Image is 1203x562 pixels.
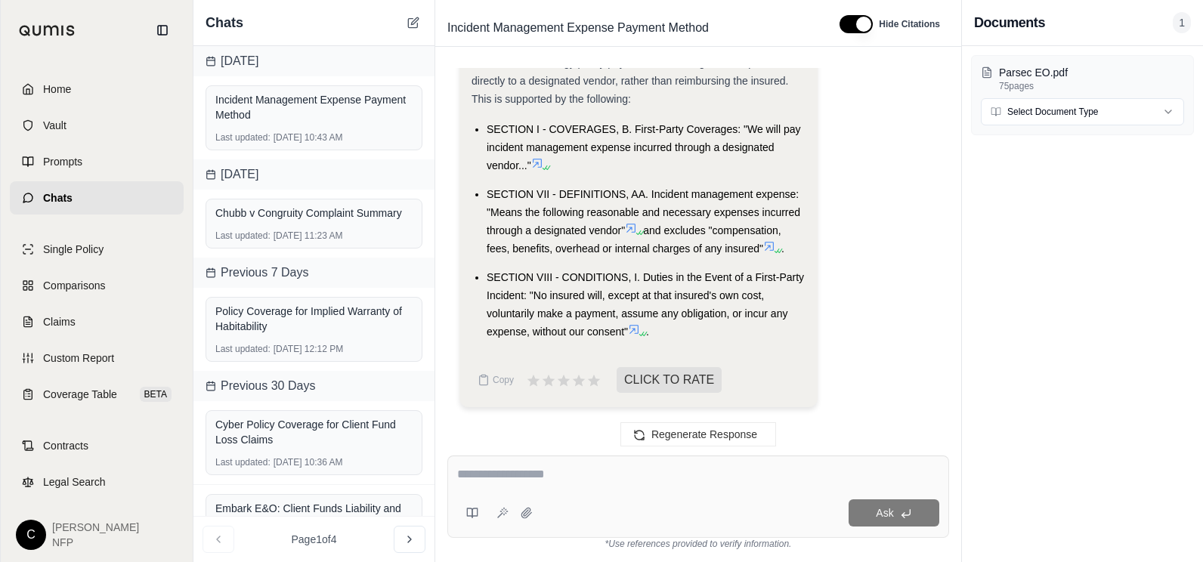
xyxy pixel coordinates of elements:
[487,123,800,171] span: SECTION I - COVERAGES, B. First-Party Coverages: "We will pay incident management expense incurre...
[487,188,800,236] span: SECTION VII - DEFINITIONS, AA. Incident management expense: "Means the following reasonable and n...
[215,92,413,122] div: Incident Management Expense Payment Method
[10,233,184,266] a: Single Policy
[487,224,781,255] span: and excludes "compensation, fees, benefits, overhead or internal charges of any insured"
[215,456,271,468] span: Last updated:
[193,46,435,76] div: [DATE]
[646,326,649,338] span: .
[441,16,821,40] div: Edit Title
[43,438,88,453] span: Contracts
[140,387,172,402] span: BETA
[781,242,784,255] span: .
[10,181,184,215] a: Chats
[999,65,1184,80] p: Parsec EO.pdf
[193,371,435,401] div: Previous 30 Days
[215,343,271,355] span: Last updated:
[1173,12,1191,33] span: 1
[43,314,76,329] span: Claims
[16,520,46,550] div: C
[215,230,271,242] span: Last updated:
[849,499,939,526] button: Ask
[404,14,422,32] button: New Chat
[974,12,1045,33] h3: Documents
[215,343,413,355] div: [DATE] 12:12 PM
[193,258,435,288] div: Previous 7 Days
[10,378,184,411] a: Coverage TableBETA
[292,532,337,547] span: Page 1 of 4
[43,154,82,169] span: Prompts
[472,365,520,395] button: Copy
[215,501,413,531] div: Embark E&O: Client Funds Liability and Exclusions
[43,82,71,97] span: Home
[10,341,184,375] a: Custom Report
[215,304,413,334] div: Policy Coverage for Implied Warranty of Habitability
[43,190,73,205] span: Chats
[447,538,949,550] div: *Use references provided to verify information.
[876,507,893,519] span: Ask
[215,417,413,447] div: Cyber Policy Coverage for Client Fund Loss Claims
[472,57,788,105] span: The Intact Technology policy pays incident management expenses directly to a designated vendor, r...
[43,387,117,402] span: Coverage Table
[215,205,413,221] div: Chubb v Congruity Complaint Summary
[193,159,435,190] div: [DATE]
[487,271,804,338] span: SECTION VIII - CONDITIONS, I. Duties in the Event of a First-Party Incident: "No insured will, ex...
[215,230,413,242] div: [DATE] 11:23 AM
[43,118,66,133] span: Vault
[620,422,776,446] button: Regenerate Response
[10,109,184,142] a: Vault
[441,16,715,40] span: Incident Management Expense Payment Method
[493,374,514,386] span: Copy
[215,131,271,144] span: Last updated:
[651,428,757,440] span: Regenerate Response
[10,73,184,106] a: Home
[150,18,175,42] button: Collapse sidebar
[19,25,76,36] img: Qumis Logo
[10,269,184,302] a: Comparisons
[52,520,139,535] span: [PERSON_NAME]
[43,474,106,489] span: Legal Search
[215,131,413,144] div: [DATE] 10:43 AM
[10,429,184,462] a: Contracts
[879,18,940,30] span: Hide Citations
[10,145,184,178] a: Prompts
[43,350,114,366] span: Custom Report
[999,80,1184,92] p: 75 pages
[617,367,722,393] span: CLICK TO RATE
[215,456,413,468] div: [DATE] 10:36 AM
[43,278,105,293] span: Comparisons
[10,465,184,499] a: Legal Search
[10,305,184,338] a: Claims
[43,242,104,257] span: Single Policy
[981,65,1184,92] button: Parsec EO.pdf75pages
[206,12,243,33] span: Chats
[52,535,139,550] span: NFP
